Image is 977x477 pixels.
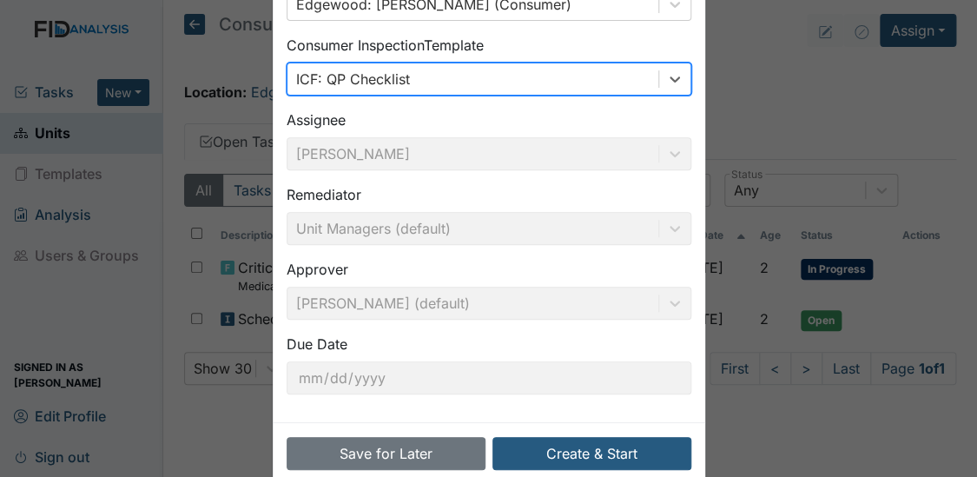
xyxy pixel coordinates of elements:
label: Approver [287,259,348,280]
div: ICF: QP Checklist [296,69,410,89]
label: Consumer Inspection Template [287,35,484,56]
label: Due Date [287,334,347,354]
button: Create & Start [492,437,691,470]
button: Save for Later [287,437,485,470]
label: Assignee [287,109,346,130]
label: Remediator [287,184,361,205]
